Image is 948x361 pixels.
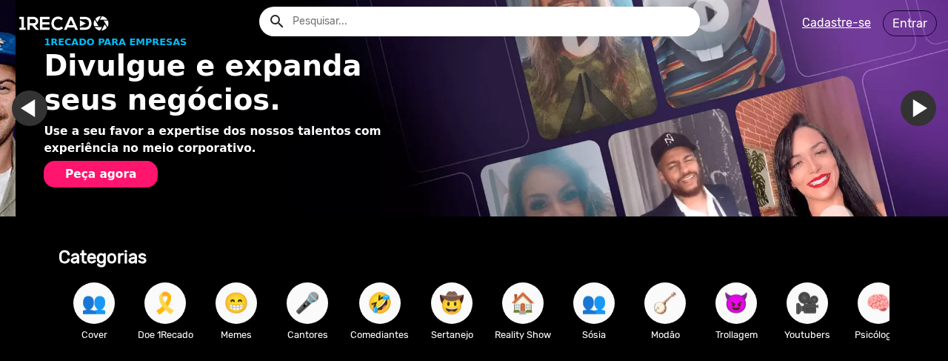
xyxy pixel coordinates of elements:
a: Entrar [883,10,937,36]
p: Psicólogos [850,328,907,342]
p: Use a seu favor a expertise dos nossos talentos com experiência no meio corporativo. [44,123,423,157]
b: Categorias [59,247,147,268]
span: 🎗️ [153,282,178,324]
input: Pesquisar... [281,7,700,36]
p: Sósia [566,328,622,342]
span: 🤣 [367,282,393,324]
span: 😁 [224,282,249,324]
span: 👥 [81,282,107,324]
p: Doe 1Recado [137,328,193,342]
button: 🤠 [431,282,473,324]
p: Comediantes [350,328,409,342]
span: 🪕 [652,282,678,324]
p: Reality Show [495,328,551,342]
button: Peça agora [44,161,158,188]
button: 👥 [73,282,115,324]
button: 😁 [216,282,257,324]
span: 🧠 [866,282,891,324]
button: 🎗️ [144,282,186,324]
p: Trollagem [708,328,764,342]
button: 🎤 [287,282,328,324]
button: 😈 [715,282,757,324]
p: Cantores [279,328,336,342]
button: 🤣 [359,282,401,324]
span: 🎤 [295,282,320,324]
p: Cover [66,328,122,342]
button: 🪕 [644,282,686,324]
u: Cadastre-se [802,16,871,30]
p: Youtubers [779,328,835,342]
a: Ir para o slide anterior [27,90,63,126]
p: Modão [637,328,693,342]
button: 🎥 [787,282,828,324]
button: 🧠 [858,282,899,324]
span: 🎥 [795,282,820,324]
p: Memes [208,328,264,342]
span: 🤠 [439,282,464,324]
button: 👥 [573,282,615,324]
button: Example home icon [263,7,289,33]
p: Sertanejo [424,328,480,342]
mat-icon: Example home icon [268,13,286,30]
span: 👥 [581,282,607,324]
span: 😈 [724,282,749,324]
h1: Divulgue e expanda seus negócios. [44,49,423,117]
span: 🏠 [510,282,535,324]
button: 🏠 [502,282,544,324]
